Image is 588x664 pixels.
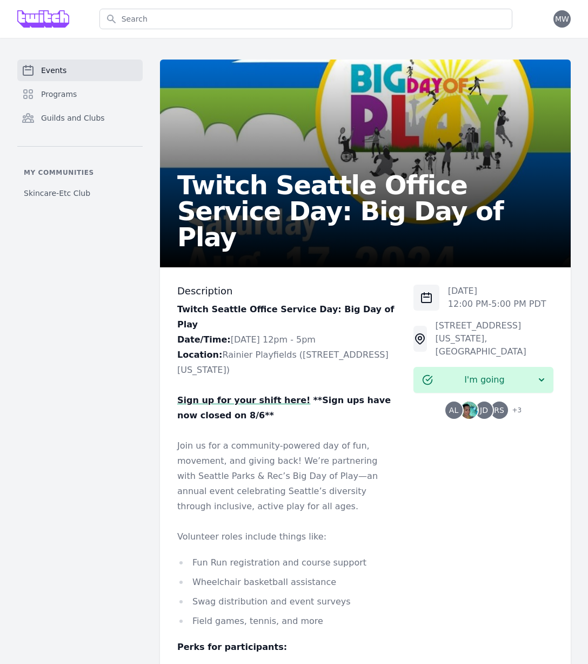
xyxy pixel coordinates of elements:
p: [DATE] 12pm - 5pm [177,332,396,347]
nav: Sidebar [17,60,143,203]
li: Field games, tennis, and more [177,614,396,629]
p: [DATE] [448,285,546,298]
li: Fun Run registration and course support [177,555,396,570]
strong: Perks for participants: [177,642,287,652]
li: Wheelchair basketball assistance [177,575,396,590]
h2: Twitch Seattle Office Service Day: Big Day of Play [177,172,553,250]
strong: Location: [177,350,222,360]
a: Skincare-Etc Club [17,183,143,203]
h3: Description [177,285,396,298]
a: Sign up for your shift here! [177,395,310,405]
span: Events [41,65,66,76]
button: MW [553,10,571,28]
button: I'm going [413,367,553,393]
input: Search [99,9,512,29]
span: RS [494,406,504,414]
p: My communities [17,168,143,177]
span: MW [555,15,569,23]
strong: Twitch Seattle Office Service Day: Big Day of Play [177,304,395,330]
a: Programs [17,83,143,105]
span: I'm going [433,373,536,386]
a: Guilds and Clubs [17,107,143,129]
img: Grove [17,10,69,28]
p: Volunteer roles include things like: [177,529,396,544]
span: AL [449,406,458,414]
span: Programs [41,89,77,100]
a: Events [17,60,143,81]
p: Join us for a community-powered day of fun, movement, and giving back! We’re partnering with Seat... [177,438,396,514]
p: 12:00 PM - 5:00 PM PDT [448,298,546,311]
p: Rainier Playfields ([STREET_ADDRESS][US_STATE]) [177,347,396,378]
strong: Date/Time: [177,334,231,345]
span: JD [480,406,488,414]
li: Swag distribution and event surveys [177,594,396,609]
span: Guilds and Clubs [41,113,105,123]
span: [STREET_ADDRESS][US_STATE] , [GEOGRAPHIC_DATA] [436,320,526,357]
span: Skincare-Etc Club [24,188,90,199]
span: + 3 [506,404,522,419]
